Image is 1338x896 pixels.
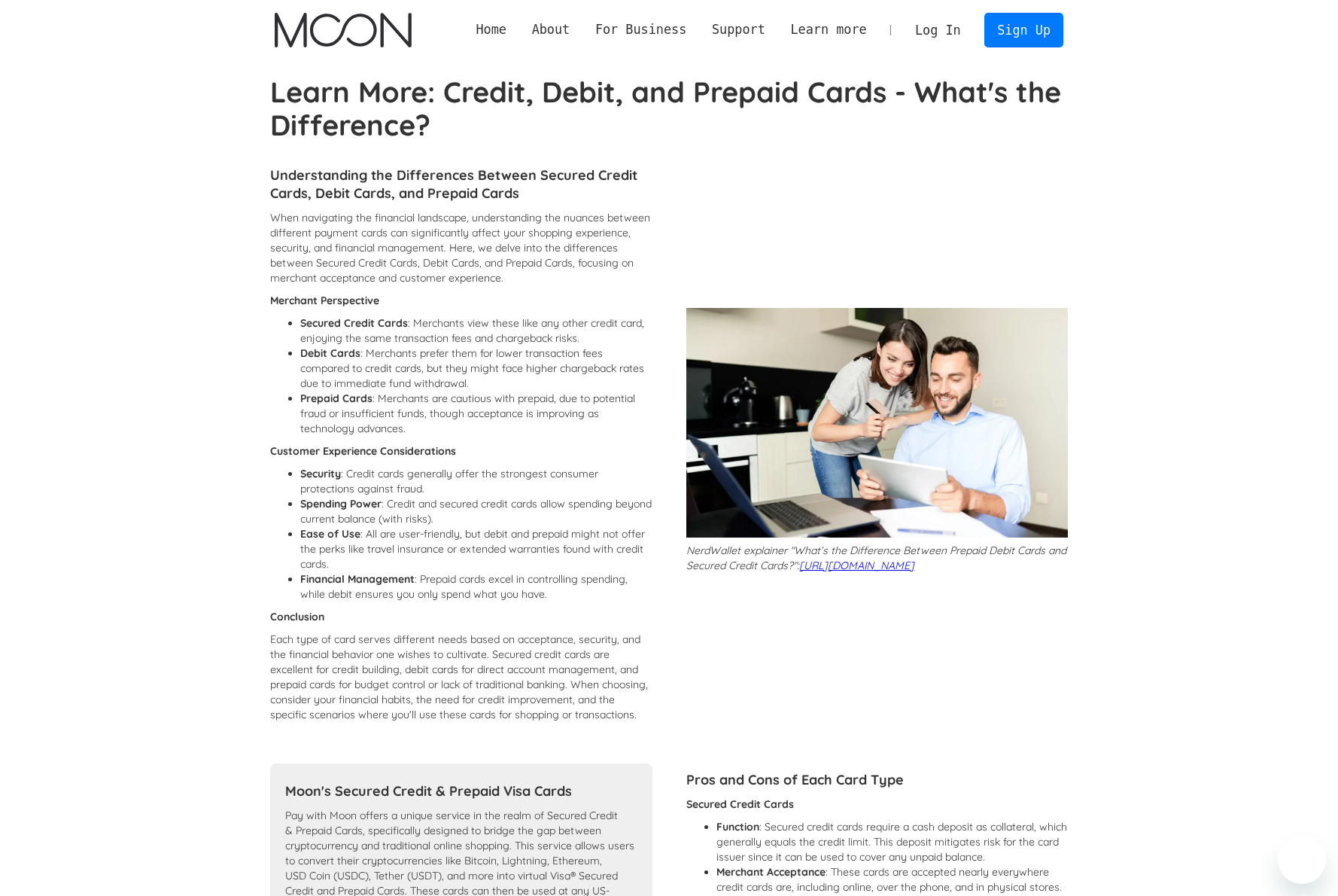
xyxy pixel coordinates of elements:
p: ‍ [270,609,652,624]
div: For Business [582,20,699,39]
div: Support [712,20,765,39]
li: : Secured credit cards require a cash deposit as collateral, which generally equals the credit li... [716,819,1069,864]
li: : Merchants view these like any other credit card, enjoying the same transaction fees and chargeb... [300,315,652,346]
strong: Secured Credit Cards [300,316,408,330]
li: : Credit cards generally offer the strongest consumer protections against fraud. [300,466,652,496]
p: NerdWallet explainer "What’s the Difference Between Prepaid Debit Cards and Secured Credit Cards?": [686,543,1069,573]
strong: Spending Power [300,497,382,510]
a: home [275,13,411,47]
strong: Function [716,820,759,834]
div: Learn more [790,20,866,39]
strong: Debit Cards [300,346,360,360]
strong: Understanding the Differences Between Secured Credit Cards, Debit Cards, and Prepaid Cards [270,166,637,202]
strong: Merchant Perspective [270,294,379,307]
p: Each type of card serves different needs based on acceptance, security, and the financial behavio... [270,632,652,722]
img: Moon Logo [275,13,411,47]
strong: Financial Management [300,572,415,586]
a: [URL][DOMAIN_NAME] [799,559,914,572]
h4: Moon's Secured Credit & Prepaid Visa Cards [285,782,637,800]
iframe: Button to launch messaging window [1278,836,1326,884]
div: About [532,20,570,39]
li: : Merchants prefer them for lower transaction fees compared to credit cards, but they might face ... [300,346,652,391]
h4: Pros and Cons of Each Card Type [686,771,1069,789]
strong: Ease of Use [300,527,360,541]
strong: Security [300,467,341,480]
strong: Customer Experience Considerations [270,444,456,458]
strong: Prepaid Cards [300,392,373,405]
li: : All are user-friendly, but debit and prepaid might not offer the perks like travel insurance or... [300,526,652,571]
strong: Learn More: Credit, Debit, and Prepaid Cards - What's the Difference? [270,74,1061,143]
div: For Business [595,20,686,39]
a: Home [464,20,519,39]
li: : Credit and secured credit cards allow spending beyond current balance (with risks). [300,496,652,526]
strong: Secured Credit Cards [686,797,794,811]
div: About [519,20,582,39]
strong: Merchant Acceptance [716,865,826,879]
strong: Conclusion [270,610,324,623]
div: Support [699,20,777,39]
li: : Merchants are cautious with prepaid, due to potential fraud or insufficient funds, though accep... [300,391,652,436]
a: Log In [902,14,973,47]
a: Sign Up [984,13,1063,47]
p: When navigating the financial landscape, understanding the nuances between different payment card... [270,210,652,285]
li: : Prepaid cards excel in controlling spending, while debit ensures you only spend what you have. [300,571,652,602]
div: Learn more [778,20,880,39]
